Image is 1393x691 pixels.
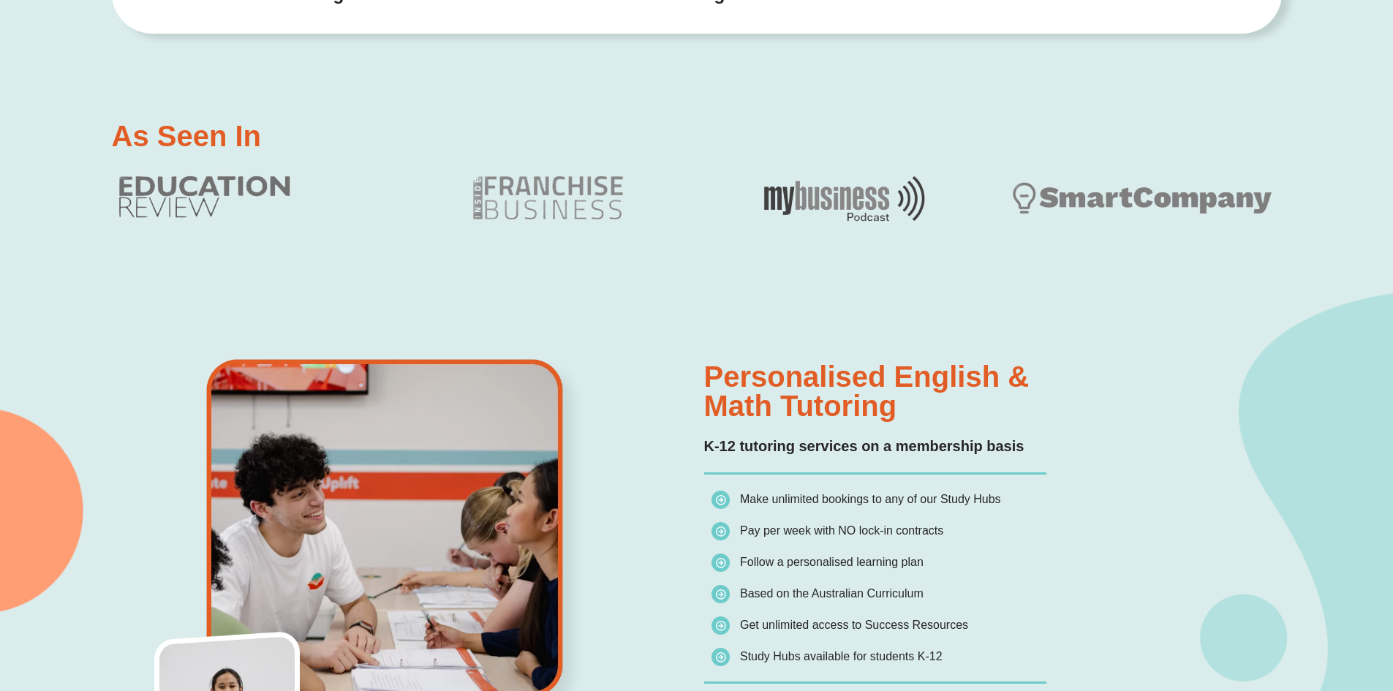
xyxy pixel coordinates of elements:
[704,362,1275,420] h2: Personalised English & Math Tutoring
[711,616,730,635] img: icon-list.png
[711,648,730,666] img: icon-list.png
[740,493,1001,505] span: Make unlimited bookings to any of our Study Hubs
[711,554,730,572] img: icon-list.png
[740,619,968,631] span: Get unlimited access to Success Resources
[1149,526,1393,691] iframe: Chat Widget
[740,524,943,537] span: Pay per week with NO lock-in contracts
[711,522,730,540] img: icon-list.png
[740,650,943,662] span: Study Hubs available for students K-12
[740,556,924,568] span: Follow a personalised learning plan
[112,121,262,151] h2: As Seen In
[711,585,730,603] img: icon-list.png
[704,435,1275,458] h2: K-12 tutoring services on a membership basis
[740,587,924,600] span: Based on the Australian Curriculum
[711,491,730,509] img: icon-list.png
